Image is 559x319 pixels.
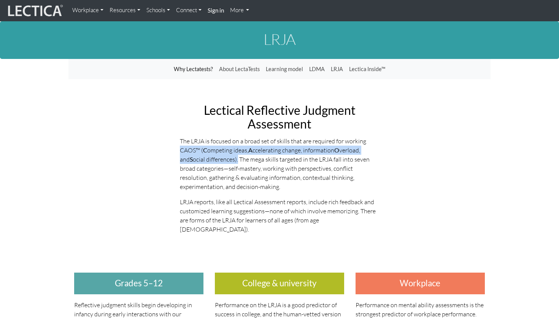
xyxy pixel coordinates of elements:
[74,273,203,294] h3: Grades 5–12
[106,3,143,18] a: Resources
[180,136,380,191] p: The LRJA is focused on a broad set of skills that are required for working CAOS™ ( ompeting ideas...
[334,146,339,154] strong: O
[208,7,224,14] strong: Sign in
[180,197,380,234] p: LRJA reports, like all Lectical Assessment reports, include rich feedback and customized learning...
[180,103,380,130] h2: Lectical Reflective Judgment Assessment
[328,62,346,76] a: LRJA
[346,62,388,76] a: Lectica Inside™
[215,273,344,294] h3: College & university
[227,3,253,18] a: More
[143,3,173,18] a: Schools
[203,146,207,154] strong: C
[306,62,328,76] a: LDMA
[356,273,485,294] h3: Workplace
[69,3,106,18] a: Workplace
[6,3,63,18] img: lecticalive
[205,3,227,18] a: Sign in
[263,62,306,76] a: Learning model
[190,156,193,163] strong: S
[216,62,263,76] a: About LectaTests
[173,3,205,18] a: Connect
[171,62,216,76] a: Why Lectatests?
[68,31,491,48] h1: LRJA
[248,146,253,154] strong: A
